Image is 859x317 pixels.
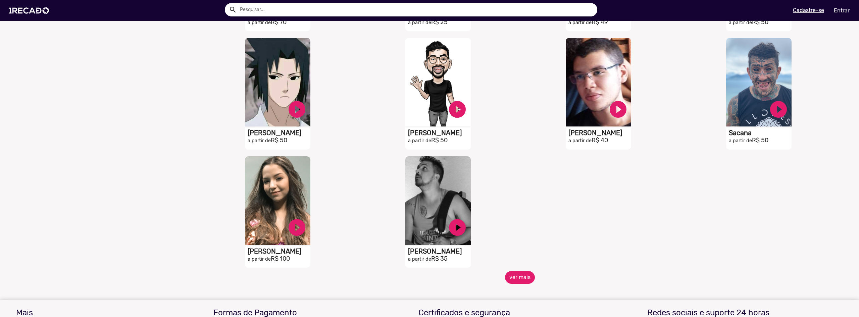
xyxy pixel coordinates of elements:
h2: R$ 40 [568,137,631,144]
video: S1RECADO vídeos dedicados para fãs e empresas [405,156,471,245]
video: S1RECADO vídeos dedicados para fãs e empresas [245,38,310,126]
small: a partir de [248,256,271,262]
video: S1RECADO vídeos dedicados para fãs e empresas [245,156,310,245]
video: S1RECADO vídeos dedicados para fãs e empresas [566,38,631,126]
a: play_circle_filled [447,217,467,237]
small: a partir de [248,20,271,25]
h1: [PERSON_NAME] [408,129,471,137]
small: a partir de [408,256,431,262]
a: play_circle_filled [768,99,789,119]
small: a partir de [729,138,752,144]
h1: [PERSON_NAME] [408,247,471,255]
button: Example home icon [226,3,238,15]
h2: R$ 50 [729,19,792,26]
h2: R$ 50 [248,137,310,144]
video: S1RECADO vídeos dedicados para fãs e empresas [726,38,792,126]
small: a partir de [408,138,431,144]
small: a partir de [248,138,271,144]
mat-icon: Example home icon [229,6,237,14]
a: play_circle_filled [608,99,628,119]
small: a partir de [568,20,592,25]
button: ver mais [505,271,535,284]
h1: [PERSON_NAME] [568,129,631,137]
h2: R$ 25 [408,19,471,26]
h2: R$ 50 [408,137,471,144]
small: a partir de [729,20,752,25]
h1: [PERSON_NAME] [248,247,310,255]
a: play_circle_filled [287,217,307,237]
small: a partir de [568,138,592,144]
a: Entrar [829,5,854,16]
small: a partir de [408,20,431,25]
h2: R$ 35 [408,255,471,263]
h2: R$ 100 [248,255,310,263]
h2: R$ 50 [729,137,792,144]
a: play_circle_filled [287,99,307,119]
h2: R$ 49 [568,19,631,26]
a: play_circle_filled [447,99,467,119]
h1: [PERSON_NAME] [248,129,310,137]
h1: Sacana [729,129,792,137]
input: Pesquisar... [235,3,597,16]
u: Cadastre-se [793,7,824,13]
video: S1RECADO vídeos dedicados para fãs e empresas [405,38,471,126]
